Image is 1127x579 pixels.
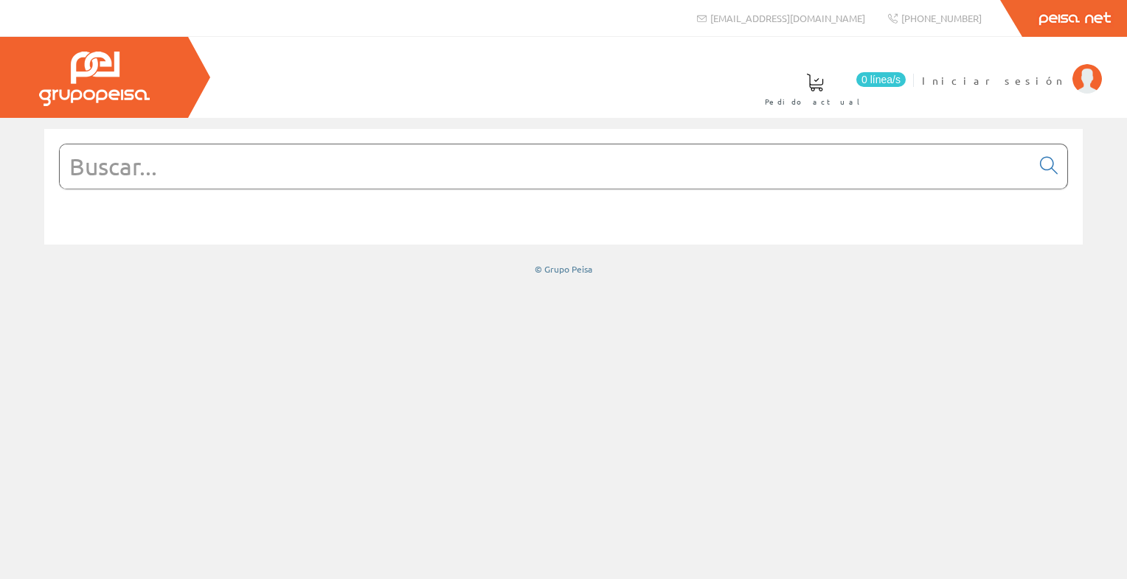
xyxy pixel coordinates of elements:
[765,94,865,109] span: Pedido actual
[922,73,1065,88] span: Iniciar sesión
[44,263,1083,276] div: © Grupo Peisa
[60,144,1031,189] input: Buscar...
[901,12,982,24] span: [PHONE_NUMBER]
[922,61,1102,75] a: Iniciar sesión
[710,12,865,24] span: [EMAIL_ADDRESS][DOMAIN_NAME]
[856,72,906,87] span: 0 línea/s
[39,52,150,106] img: Grupo Peisa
